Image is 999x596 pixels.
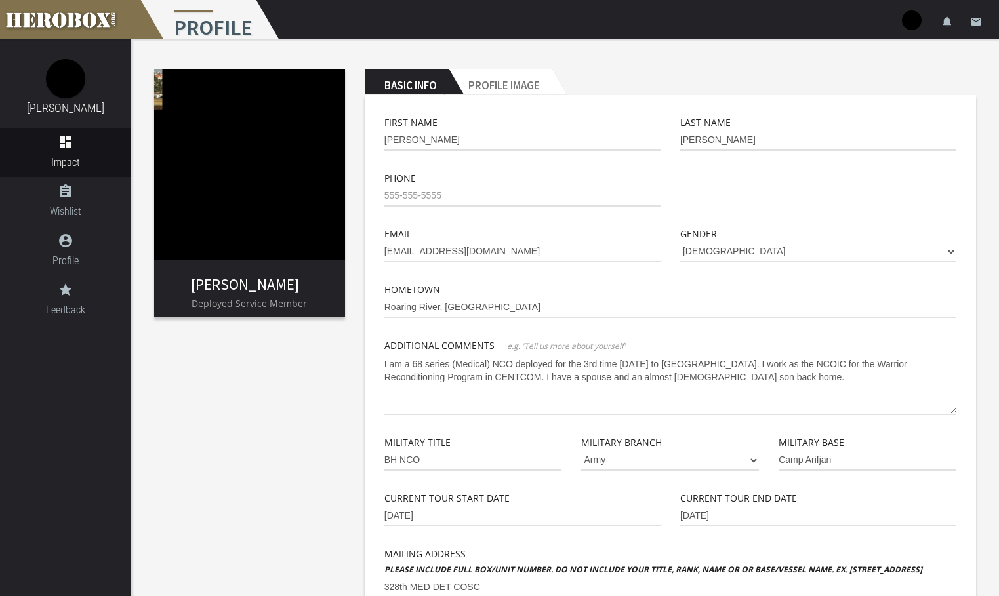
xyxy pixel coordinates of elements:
input: 555-555-5555 [384,186,661,207]
label: Military Branch [581,435,662,450]
h2: Profile Image [449,69,552,95]
input: MM-DD-YYYY [384,506,661,526]
img: user-image [902,10,922,30]
label: Military Title [384,435,451,450]
label: Mailing Address [384,546,922,577]
img: image [154,69,345,260]
label: Military Base [779,435,844,450]
label: Gender [680,226,717,241]
label: First Name [384,115,438,130]
label: Additional Comments [384,338,495,353]
label: Current Tour End Date [680,490,797,506]
span: e.g. 'Tell us more about yourself' [507,340,626,351]
h2: Basic Info [365,69,449,95]
p: Deployed Service Member [154,296,345,311]
b: Please include full box/unit number. Do not include your title, rank, name or or base/vessel name... [384,564,922,575]
label: Email [384,226,411,241]
a: [PERSON_NAME] [27,101,104,115]
i: notifications [941,16,953,28]
i: dashboard [58,134,73,150]
i: email [970,16,982,28]
img: image [46,59,85,98]
label: Phone [384,170,416,186]
label: Last Name [680,115,731,130]
label: Hometown [384,282,440,297]
label: Current Tour Start Date [384,490,510,506]
input: MM-DD-YYYY [680,506,956,526]
a: [PERSON_NAME] [191,275,299,294]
